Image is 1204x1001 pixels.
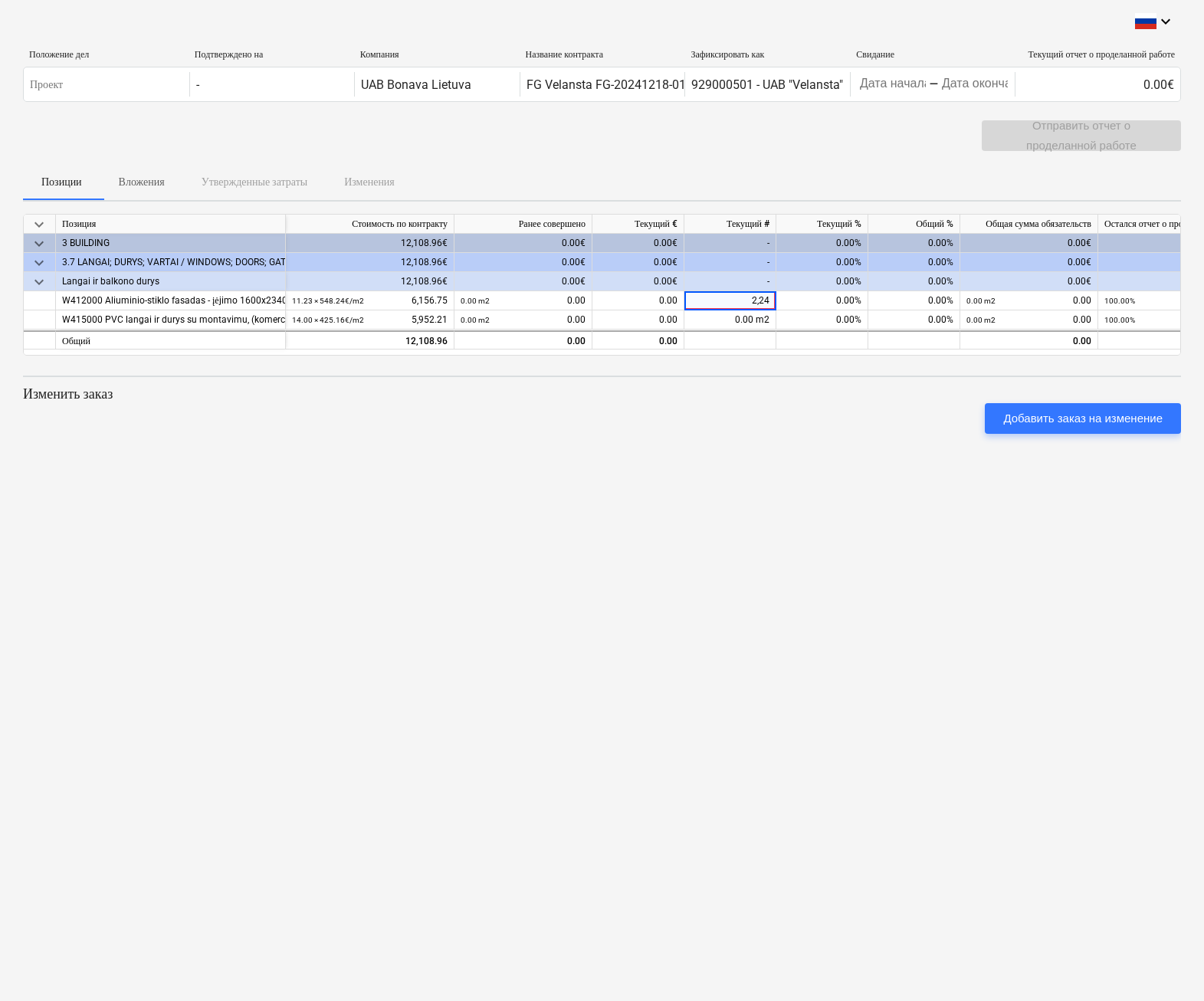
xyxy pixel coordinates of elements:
div: Стоимость по контракту [286,215,454,234]
div: 0.00 [592,291,684,310]
div: 0.00€ [592,234,684,253]
div: - [929,80,939,89]
div: 0.00€ [454,272,592,291]
span: keyboard_arrow_down [30,254,48,272]
div: 0.00% [776,291,868,310]
p: Изменить заказ [23,385,1181,403]
span: keyboard_arrow_down [30,273,48,291]
div: 0.00% [776,253,868,272]
div: 0.00% [868,272,960,291]
div: 0.00€ [960,272,1098,291]
div: 12,108.96€ [286,234,454,253]
div: Langai ir balkono durys [62,272,279,291]
div: FG Velansta FG-20241218-01.pdf [527,77,707,92]
div: Текущий отчет о проделанной работе [1022,49,1175,61]
div: 12,108.96€ [286,272,454,291]
small: 100.00% [1104,316,1135,324]
div: 0.00% [776,272,868,291]
div: 12,108.96€ [286,253,454,272]
div: 0.00 [966,291,1091,310]
p: Позиции [41,174,82,190]
div: Зафиксировать как [691,49,844,61]
div: 0.00 [592,330,684,350]
div: 0.00 m2 [684,310,776,330]
div: Подтверждено на [195,49,348,61]
div: Позиция [56,215,286,234]
div: 3.7 LANGAI; DURYS; VARTAI / WINDOWS; DOORS; GATES [62,253,279,272]
div: - [684,234,776,253]
div: Положение дел [29,49,182,61]
span: keyboard_arrow_down [30,215,48,234]
div: Общая сумма обязательств [960,215,1098,234]
div: 0.00 [461,291,586,310]
div: Общий [56,330,286,350]
small: 0.00 m2 [966,297,996,305]
small: 0.00 m2 [461,316,490,324]
div: 0.00% [868,291,960,310]
small: 100.00% [1104,297,1135,305]
div: 929000501 - UAB "Velansta" [691,77,843,92]
span: keyboard_arrow_down [30,235,48,253]
div: Название контракта [526,49,679,61]
div: W415000 PVC langai ir durys su montavimu, (komercinės patalpos) Uw=0,78 [62,310,279,330]
input: Дата окончания [939,74,1011,95]
div: 5,952.21 [292,310,448,330]
small: 14.00 × 425.16€ / m2 [292,316,364,324]
small: 11.23 × 548.24€ / m2 [292,297,364,305]
div: 0.00 [461,310,586,330]
div: Текущий # [684,215,776,234]
div: 0.00 [966,310,1091,330]
div: 0.00 [592,310,684,330]
div: - [684,272,776,291]
div: Компания [360,49,513,61]
div: 6,156.75 [292,291,448,310]
div: - [196,77,199,92]
div: Общий % [868,215,960,234]
i: keyboard_arrow_down [1156,12,1175,31]
div: W412000 Aliuminio-stiklo fasadas - įėjimo 1600x2340 dvivėrės durys (DLm-160.2) [62,291,279,310]
div: 0.00% [868,253,960,272]
div: 0.00 [461,332,586,351]
div: 0.00€ [592,253,684,272]
div: Текущий % [776,215,868,234]
div: Текущий € [592,215,684,234]
div: Добавить заказ на изменение [1003,409,1163,428]
div: 0.00% [776,234,868,253]
div: 0.00 [960,330,1098,350]
div: 0.00€ [592,272,684,291]
small: 0.00 m2 [966,316,996,324]
div: 0.00€ [454,253,592,272]
input: Дата начала [857,74,929,95]
div: 0.00€ [960,253,1098,272]
p: Проект [30,77,63,93]
button: Добавить заказ на изменение [985,403,1181,434]
div: 0.00€ [454,234,592,253]
div: 0.00% [776,310,868,330]
div: Свидание [856,49,1009,61]
small: 0.00 m2 [461,297,490,305]
div: - [684,253,776,272]
div: 0.00% [868,310,960,330]
p: Вложения [119,174,165,190]
div: 0.00€ [1015,72,1180,97]
div: 0.00€ [960,234,1098,253]
div: UAB Bonava Lietuva [361,77,471,92]
div: 12,108.96 [292,332,448,351]
div: 0.00% [868,234,960,253]
div: 3 BUILDING [62,234,279,253]
div: Ранее совершено [454,215,592,234]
